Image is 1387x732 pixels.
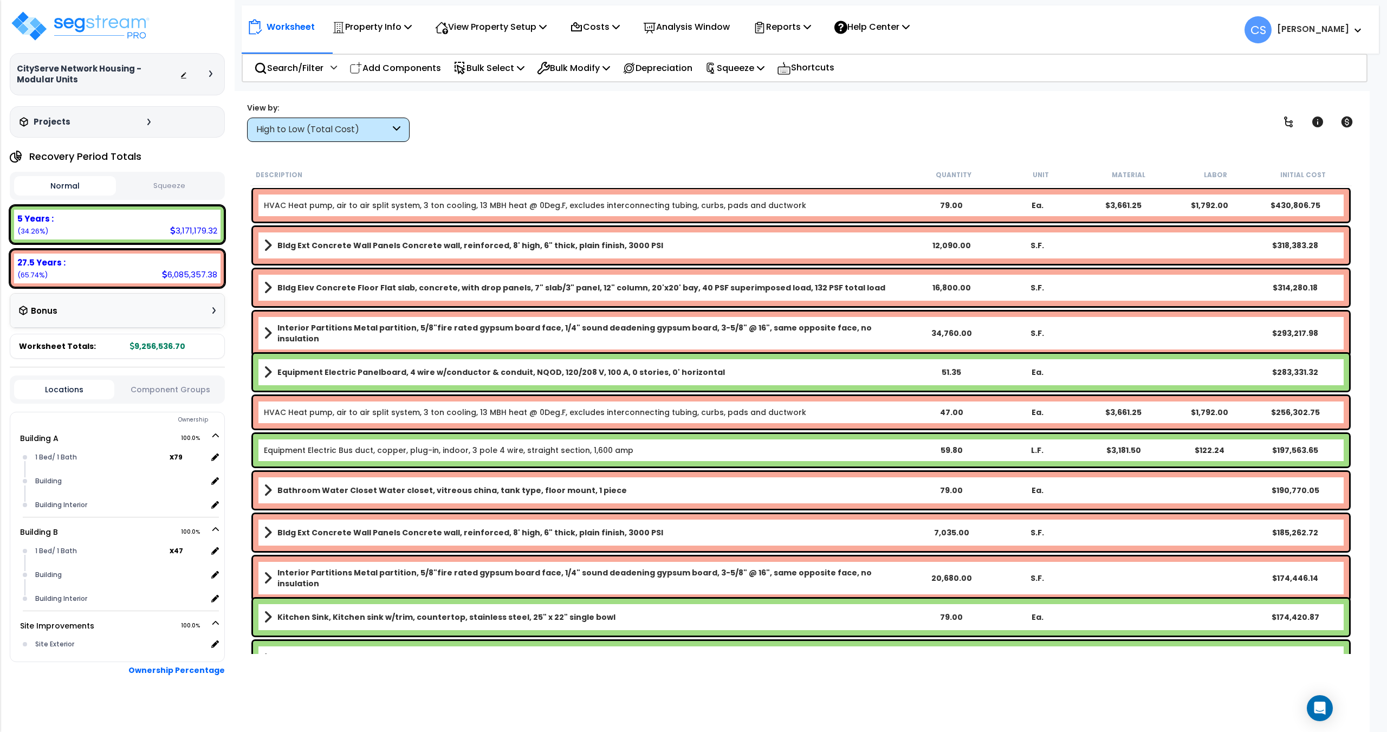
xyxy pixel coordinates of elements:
[909,445,995,456] div: 59.80
[909,200,995,211] div: 79.00
[170,545,183,556] b: x
[264,610,909,625] a: Assembly Title
[909,485,995,496] div: 79.00
[909,282,995,293] div: 16,800.00
[1112,171,1145,179] small: Material
[162,269,217,280] div: 6,085,357.38
[570,20,620,34] p: Costs
[181,619,210,632] span: 100.0%
[277,322,909,344] b: Interior Partitions Metal partition, 5/8"fire rated gypsum board face, 1/4" sound deadening gypsu...
[170,225,217,236] div: 3,171,179.32
[128,665,225,676] b: Ownership Percentage
[909,654,995,665] div: 30.55
[1253,612,1339,623] div: $174,420.87
[17,270,48,280] small: 65.74119000684132%
[264,407,806,418] a: Individual Item
[1253,573,1339,584] div: $174,446.14
[267,20,315,34] p: Worksheet
[1277,23,1349,35] b: [PERSON_NAME]
[453,61,524,75] p: Bulk Select
[995,654,1081,665] div: Ea.
[349,61,441,75] p: Add Components
[264,567,909,589] a: Assembly Title
[254,61,323,75] p: Search/Filter
[1080,200,1166,211] div: $3,661.25
[1166,445,1253,456] div: $122.24
[33,592,207,605] div: Building Interior
[33,545,170,558] div: 1 Bed/ 1 Bath
[19,341,96,352] span: Worksheet Totals:
[17,63,180,85] h3: CityServe Network Housing - Modular Units
[264,365,909,380] a: Assembly Title
[277,527,663,538] b: Bldg Ext Concrete Wall Panels Concrete wall, reinforced, 8' high, 6" thick, plain finish, 3000 PSI
[264,238,909,253] a: Assembly Title
[777,60,834,76] p: Shortcuts
[10,10,151,42] img: logo_pro_r.png
[120,384,220,396] button: Component Groups
[909,407,995,418] div: 47.00
[995,200,1081,211] div: Ea.
[753,20,811,34] p: Reports
[181,432,210,445] span: 100.0%
[277,567,909,589] b: Interior Partitions Metal partition, 5/8"fire rated gypsum board face, 1/4" sound deadening gypsu...
[14,380,114,399] button: Locations
[1253,240,1339,251] div: $318,383.28
[277,654,725,665] b: Equipment Electric Panelboard, 4 wire w/conductor & conduit, NQOD, 120/208 V, 100 A, 0 stories, 0...
[277,367,725,378] b: Equipment Electric Panelboard, 4 wire w/conductor & conduit, NQOD, 120/208 V, 100 A, 0 stories, 0...
[20,527,58,537] a: Building B 100.0%
[256,171,302,179] small: Description
[909,527,995,538] div: 7,035.00
[1253,527,1339,538] div: $185,262.72
[20,620,94,631] a: Site Improvements 100.0%
[277,240,663,251] b: Bldg Ext Concrete Wall Panels Concrete wall, reinforced, 8' high, 6" thick, plain finish, 3000 PSI
[264,280,909,295] a: Assembly Title
[1166,407,1253,418] div: $1,792.00
[181,526,210,539] span: 100.0%
[17,226,48,236] small: 34.25880999315867%
[1253,407,1339,418] div: $256,302.75
[995,485,1081,496] div: Ea.
[1166,200,1253,211] div: $1,792.00
[705,61,764,75] p: Squeeze
[1253,485,1339,496] div: $190,770.05
[1204,171,1227,179] small: Labor
[20,433,59,444] a: Building A 100.0%
[643,20,730,34] p: Analysis Window
[32,413,224,426] div: Ownership
[277,485,627,496] b: Bathroom Water Closet Water closet, vitreous china, tank type, floor mount, 1 piece
[995,367,1081,378] div: Ea.
[170,450,207,464] span: location multiplier
[277,282,885,293] b: Bldg Elev Concrete Floor Flat slab, concrete, with drop panels, 7" slab/3" panel, 12" column, 20'...
[1245,16,1272,43] span: CS
[264,200,806,211] a: Individual Item
[995,445,1081,456] div: L.F.
[936,171,971,179] small: Quantity
[264,322,909,344] a: Assembly Title
[119,177,221,196] button: Squeeze
[174,547,183,555] small: 47
[909,612,995,623] div: 79.00
[264,652,909,667] a: Assembly Title
[617,55,698,81] div: Depreciation
[33,498,207,511] div: Building Interior
[1253,200,1339,211] div: $430,806.75
[130,341,185,352] b: 9,256,536.70
[247,102,410,113] div: View by:
[909,240,995,251] div: 12,090.00
[33,638,207,651] div: Site Exterior
[34,116,70,127] h3: Projects
[1080,445,1166,456] div: $3,181.50
[170,451,183,462] b: x
[33,568,207,581] div: Building
[1307,695,1333,721] div: Open Intercom Messenger
[17,213,54,224] b: 5 Years :
[834,20,910,34] p: Help Center
[1253,445,1339,456] div: $197,563.65
[537,61,610,75] p: Bulk Modify
[995,612,1081,623] div: Ea.
[435,20,547,34] p: View Property Setup
[1080,407,1166,418] div: $3,661.25
[277,612,615,623] b: Kitchen Sink, Kitchen sink w/trim, countertop, stainless steel, 25" x 22" single bowl
[909,573,995,584] div: 20,680.00
[29,151,141,162] h4: Recovery Period Totals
